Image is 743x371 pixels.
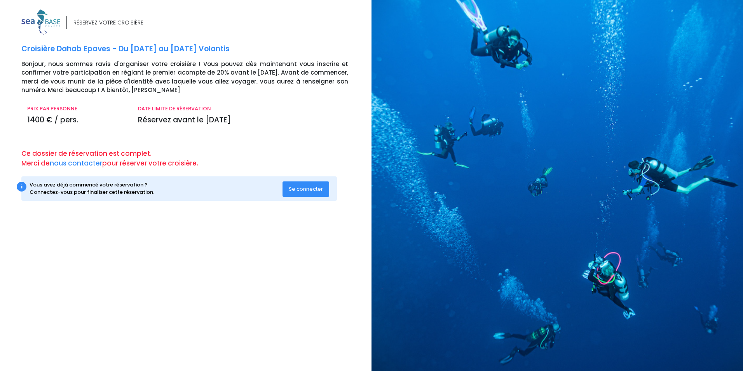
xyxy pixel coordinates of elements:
[289,185,323,193] span: Se connecter
[30,181,283,196] div: Vous avez déjà commencé votre réservation ? Connectez-vous pour finaliser cette réservation.
[138,115,348,126] p: Réservez avant le [DATE]
[21,9,60,35] img: logo_color1.png
[17,182,26,192] div: i
[138,105,348,113] p: DATE LIMITE DE RÉSERVATION
[27,115,126,126] p: 1400 € / pers.
[27,105,126,113] p: PRIX PAR PERSONNE
[21,60,366,95] p: Bonjour, nous sommes ravis d'organiser votre croisière ! Vous pouvez dès maintenant vous inscrire...
[50,159,102,168] a: nous contacter
[73,19,143,27] div: RÉSERVEZ VOTRE CROISIÈRE
[21,149,366,169] p: Ce dossier de réservation est complet. Merci de pour réserver votre croisière.
[21,44,366,55] p: Croisière Dahab Epaves - Du [DATE] au [DATE] Volantis
[283,185,329,192] a: Se connecter
[283,181,329,197] button: Se connecter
